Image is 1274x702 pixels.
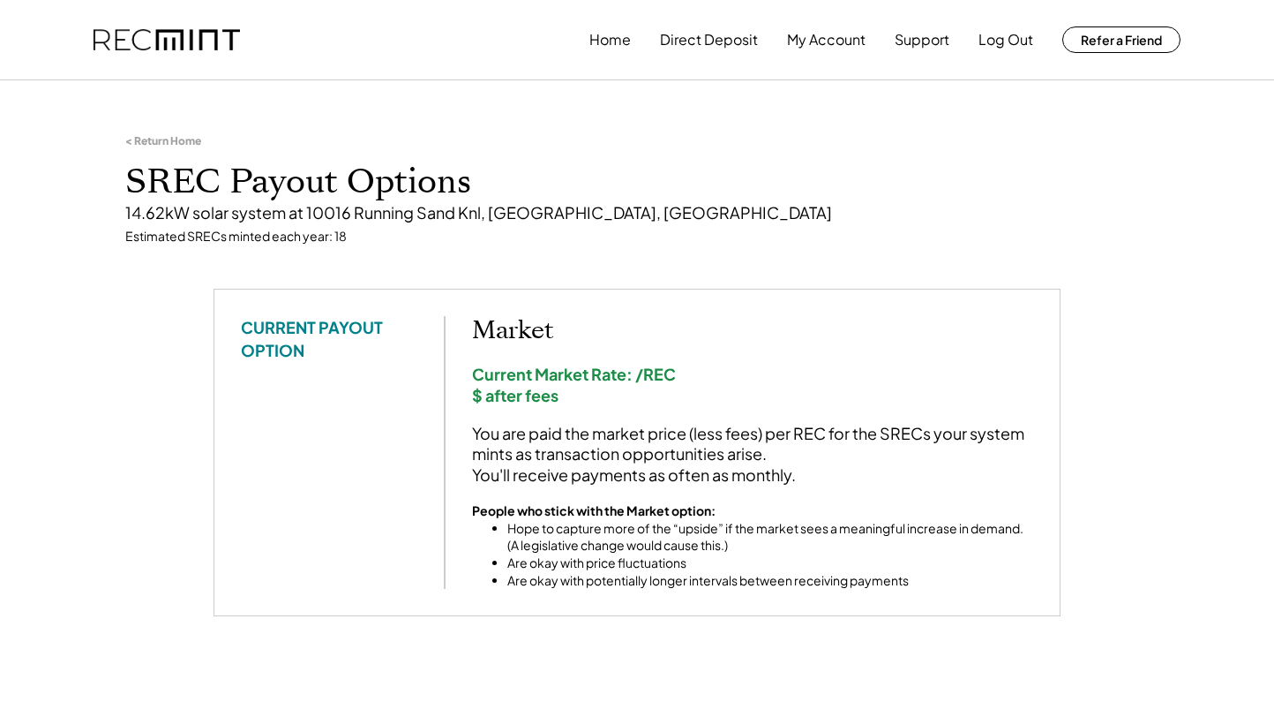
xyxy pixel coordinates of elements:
li: Hope to capture more of the “upside” if the market sees a meaningful increase in demand. (A legis... [507,520,1033,555]
div: 14.62kW solar system at 10016 Running Sand Knl, [GEOGRAPHIC_DATA], [GEOGRAPHIC_DATA] [125,202,1149,223]
h2: Market [472,316,1033,346]
strong: People who stick with the Market option: [472,502,716,518]
button: Refer a Friend [1062,26,1180,53]
button: Home [589,22,631,57]
div: Current Market Rate: /REC $ after fees [472,364,1033,405]
div: You are paid the market price (less fees) per REC for the SRECs your system mints as transaction ... [472,423,1033,485]
li: Are okay with price fluctuations [507,555,1033,572]
button: My Account [787,22,866,57]
img: recmint-logotype%403x.png [94,29,240,51]
button: Direct Deposit [660,22,758,57]
button: Log Out [978,22,1033,57]
div: < Return Home [125,134,201,148]
div: Estimated SRECs minted each year: 18 [125,228,1149,245]
li: Are okay with potentially longer intervals between receiving payments [507,572,1033,590]
div: CURRENT PAYOUT OPTION [241,316,417,360]
button: Support [895,22,949,57]
h1: SREC Payout Options [125,162,1149,203]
